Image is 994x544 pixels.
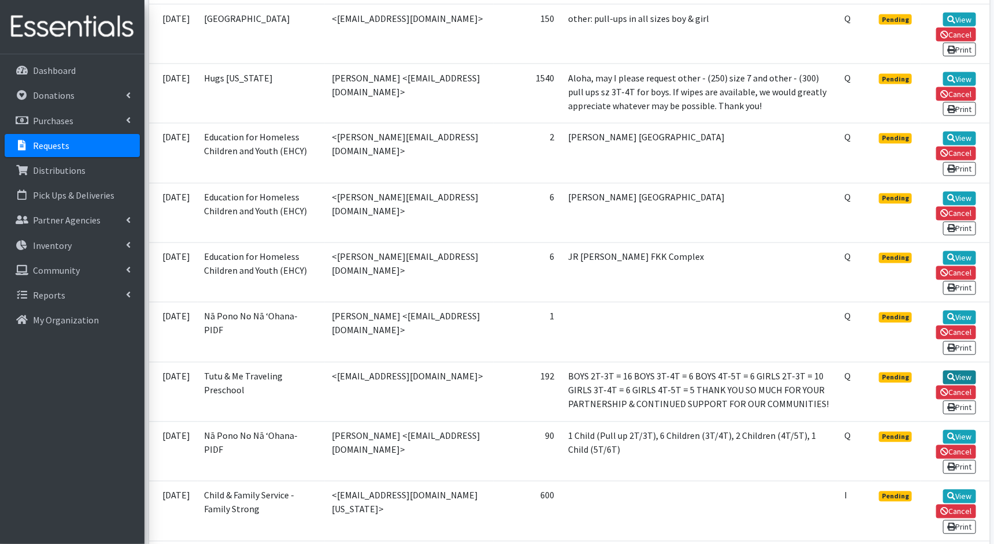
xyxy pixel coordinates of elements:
[494,362,561,422] td: 192
[5,59,140,82] a: Dashboard
[936,445,976,459] a: Cancel
[844,72,851,84] abbr: Quantity
[33,140,69,151] p: Requests
[943,222,976,236] a: Print
[561,64,837,123] td: Aloha, may I please request other - (250) size 7 and other - (300) pull ups sz 3T-4T for boys. If...
[943,132,976,146] a: View
[494,243,561,302] td: 6
[844,311,851,322] abbr: Quantity
[33,289,65,301] p: Reports
[149,482,198,541] td: [DATE]
[943,102,976,116] a: Print
[494,183,561,243] td: 6
[33,214,101,226] p: Partner Agencies
[943,430,976,444] a: View
[561,4,837,64] td: other: pull-ups in all sizes boy & girl
[879,133,912,144] span: Pending
[325,422,494,481] td: [PERSON_NAME] <[EMAIL_ADDRESS][DOMAIN_NAME]>
[5,184,140,207] a: Pick Ups & Deliveries
[844,251,851,263] abbr: Quantity
[943,162,976,176] a: Print
[149,243,198,302] td: [DATE]
[5,284,140,307] a: Reports
[325,362,494,422] td: <[EMAIL_ADDRESS][DOMAIN_NAME]>
[149,303,198,362] td: [DATE]
[561,422,837,481] td: 1 Child (Pull up 2T/3T), 6 Children (3T/4T), 2 Children (4T/5T), 1 Child (5T/6T)
[198,482,325,541] td: Child & Family Service - Family Strong
[198,64,325,123] td: Hugs [US_STATE]
[494,64,561,123] td: 1540
[33,189,114,201] p: Pick Ups & Deliveries
[844,430,851,442] abbr: Quantity
[198,303,325,362] td: Nā Pono No Nā ʻOhana- PIDF
[943,341,976,355] a: Print
[149,183,198,243] td: [DATE]
[936,87,976,101] a: Cancel
[149,64,198,123] td: [DATE]
[5,159,140,182] a: Distributions
[943,401,976,415] a: Print
[879,253,912,263] span: Pending
[198,422,325,481] td: Nā Pono No Nā ʻOhana- PIDF
[936,207,976,221] a: Cancel
[149,124,198,183] td: [DATE]
[943,371,976,385] a: View
[943,43,976,57] a: Print
[943,192,976,206] a: View
[936,28,976,42] a: Cancel
[5,308,140,331] a: My Organization
[325,482,494,541] td: <[EMAIL_ADDRESS][DOMAIN_NAME][US_STATE]>
[879,312,912,323] span: Pending
[494,303,561,362] td: 1
[943,281,976,295] a: Print
[561,362,837,422] td: BOYS 2T-3T = 16 BOYS 3T-4T = 6 BOYS 4T-5T = 6 GIRLS 2T-3T = 10 GIRLS 3T-4T = 6 GIRLS 4T-5T = 5 TH...
[325,4,494,64] td: <[EMAIL_ADDRESS][DOMAIN_NAME]>
[5,8,140,46] img: HumanEssentials
[33,65,76,76] p: Dashboard
[879,74,912,84] span: Pending
[844,192,851,203] abbr: Quantity
[149,362,198,422] td: [DATE]
[198,243,325,302] td: Education for Homeless Children and Youth (EHCY)
[494,124,561,183] td: 2
[5,208,140,232] a: Partner Agencies
[198,4,325,64] td: [GEOGRAPHIC_DATA]
[198,124,325,183] td: Education for Homeless Children and Youth (EHCY)
[5,84,140,107] a: Donations
[879,432,912,442] span: Pending
[844,132,851,143] abbr: Quantity
[5,134,140,157] a: Requests
[198,362,325,422] td: Tutu & Me Traveling Preschool
[844,490,847,501] abbr: Individual
[33,314,99,326] p: My Organization
[844,371,851,382] abbr: Quantity
[494,482,561,541] td: 600
[936,266,976,280] a: Cancel
[936,147,976,161] a: Cancel
[943,72,976,86] a: View
[936,386,976,400] a: Cancel
[561,124,837,183] td: [PERSON_NAME] [GEOGRAPHIC_DATA]
[33,264,80,276] p: Community
[325,124,494,183] td: <[PERSON_NAME][EMAIL_ADDRESS][DOMAIN_NAME]>
[33,115,73,126] p: Purchases
[5,259,140,282] a: Community
[325,243,494,302] td: <[PERSON_NAME][EMAIL_ADDRESS][DOMAIN_NAME]>
[5,234,140,257] a: Inventory
[325,64,494,123] td: [PERSON_NAME] <[EMAIL_ADDRESS][DOMAIN_NAME]>
[33,90,75,101] p: Donations
[943,251,976,265] a: View
[561,183,837,243] td: [PERSON_NAME] [GEOGRAPHIC_DATA]
[149,422,198,481] td: [DATE]
[879,372,912,383] span: Pending
[494,422,561,481] td: 90
[936,326,976,340] a: Cancel
[943,520,976,534] a: Print
[5,109,140,132] a: Purchases
[879,491,912,502] span: Pending
[325,183,494,243] td: <[PERSON_NAME][EMAIL_ADDRESS][DOMAIN_NAME]>
[33,165,86,176] p: Distributions
[943,460,976,474] a: Print
[561,243,837,302] td: JR [PERSON_NAME] FKK Complex
[494,4,561,64] td: 150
